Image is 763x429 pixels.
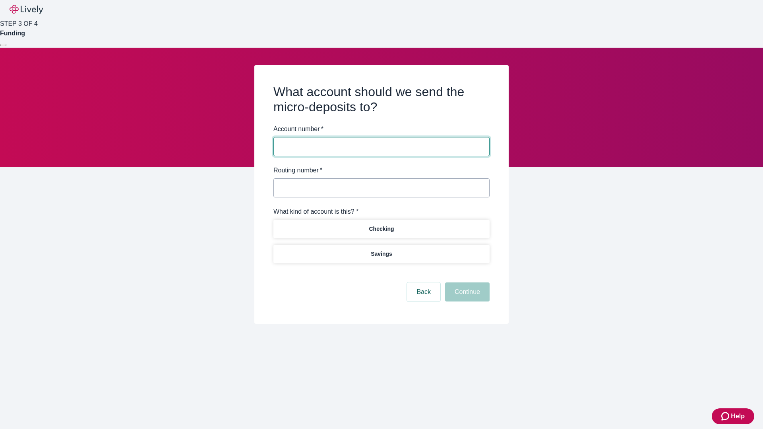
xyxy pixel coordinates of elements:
[407,282,440,301] button: Back
[712,408,754,424] button: Zendesk support iconHelp
[273,220,490,238] button: Checking
[721,412,731,421] svg: Zendesk support icon
[10,5,43,14] img: Lively
[273,207,358,216] label: What kind of account is this? *
[369,225,394,233] p: Checking
[371,250,392,258] p: Savings
[273,84,490,115] h2: What account should we send the micro-deposits to?
[731,412,745,421] span: Help
[273,124,323,134] label: Account number
[273,166,322,175] label: Routing number
[273,245,490,263] button: Savings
